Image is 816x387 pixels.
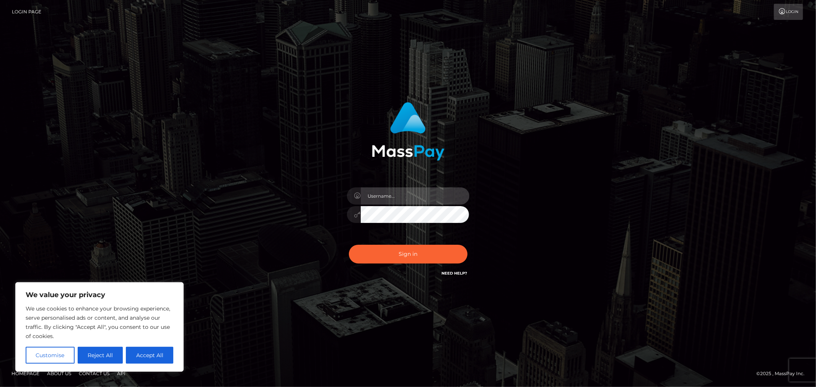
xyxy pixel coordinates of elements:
a: API [114,367,129,379]
button: Sign in [349,245,467,263]
a: About Us [44,367,74,379]
p: We value your privacy [26,290,173,299]
button: Accept All [126,347,173,364]
p: We use cookies to enhance your browsing experience, serve personalised ads or content, and analys... [26,304,173,341]
div: © 2025 , MassPay Inc. [756,369,810,378]
a: Contact Us [76,367,112,379]
button: Customise [26,347,75,364]
button: Reject All [78,347,123,364]
a: Need Help? [442,271,467,276]
div: We value your privacy [15,282,184,372]
a: Login [774,4,803,20]
a: Login Page [12,4,41,20]
a: Homepage [8,367,42,379]
input: Username... [361,187,469,205]
img: MassPay Login [372,102,445,161]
